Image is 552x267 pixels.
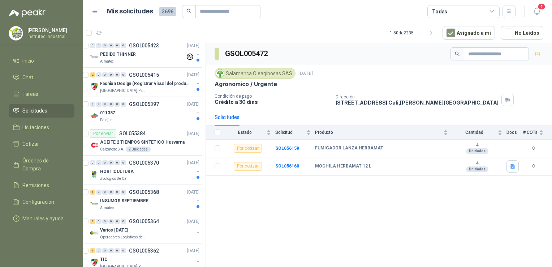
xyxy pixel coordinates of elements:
p: GSOL005370 [129,160,159,165]
img: Company Logo [90,82,99,91]
div: 0 [96,72,102,77]
div: 0 [108,219,114,224]
a: Configuración [9,195,74,209]
span: Solicitud [275,130,305,135]
div: 2 Unidades [126,147,151,152]
img: Company Logo [90,199,99,208]
p: [DATE] [187,130,199,137]
div: 0 [115,190,120,195]
div: Unidades [466,166,488,172]
p: INSUMOS SEPTIEMBRE [100,198,148,204]
th: Estado [225,126,275,140]
p: TIC [100,256,108,263]
img: Company Logo [90,170,99,179]
p: Instrutec Industrial [27,34,73,39]
img: Logo peakr [9,9,46,17]
div: 0 [96,102,102,107]
button: 4 [530,5,543,18]
a: 0 0 0 0 0 0 GSOL005370[DATE] Company LogoHORTICULTURAZoologico De Cali [90,158,201,182]
div: 0 [108,248,114,253]
div: 0 [102,248,108,253]
div: 0 [102,102,108,107]
a: SOL056159 [275,146,299,151]
div: 0 [102,190,108,195]
p: Dirección [336,94,499,99]
p: [DATE] [187,72,199,79]
div: 0 [90,102,95,107]
span: Cantidad [452,130,496,135]
p: [PERSON_NAME] [27,28,73,33]
span: Solicitudes [22,107,47,115]
div: Salamanca Oleaginosas SAS [215,68,296,79]
div: 0 [115,72,120,77]
a: 1 0 0 0 0 0 GSOL005368[DATE] Company LogoINSUMOS SEPTIEMBREAlmatec [90,188,201,211]
p: GSOL005423 [129,43,159,48]
p: Varios [DATE] [100,227,128,234]
p: [DATE] [298,70,313,77]
div: 0 [108,102,114,107]
p: [STREET_ADDRESS] Cali , [PERSON_NAME][GEOGRAPHIC_DATA] [336,99,499,106]
span: Órdenes de Compra [22,157,68,173]
img: Company Logo [9,26,23,40]
p: GSOL005368 [129,190,159,195]
p: GSOL005415 [129,72,159,77]
div: Por enviar [90,129,116,138]
span: Cotizar [22,140,39,148]
p: GSOL005397 [129,102,159,107]
div: 2 [90,72,95,77]
div: 0 [115,43,120,48]
div: 0 [96,190,102,195]
div: 0 [96,160,102,165]
p: [DATE] [187,101,199,108]
div: 1 [90,190,95,195]
b: 0 [523,145,543,152]
a: 2 0 0 0 0 0 GSOL005364[DATE] Company LogoVarios [DATE]Operadores Logísticos del Caribe [90,217,201,240]
a: 0 0 0 0 0 0 GSOL005423[DATE] Company LogoPEDIDO THINNERAlmatec [90,41,201,64]
p: [DATE] [187,42,199,49]
div: 0 [102,72,108,77]
a: Solicitudes [9,104,74,118]
p: SOL055384 [119,131,146,136]
p: [GEOGRAPHIC_DATA][PERSON_NAME] [100,88,146,94]
img: Company Logo [90,229,99,237]
div: 0 [96,43,102,48]
th: # COTs [523,126,552,140]
a: 0 0 0 0 0 0 GSOL005397[DATE] Company Logo011387Patojito [90,100,201,123]
th: Producto [315,126,452,140]
a: SOL056160 [275,164,299,169]
th: Docs [506,126,523,140]
span: Tareas [22,90,38,98]
div: Todas [432,8,447,16]
div: 0 [108,160,114,165]
button: Asignado a mi [443,26,495,40]
a: Chat [9,71,74,84]
a: Remisiones [9,178,74,192]
div: 0 [121,248,126,253]
span: Configuración [22,198,54,206]
b: 0 [523,163,543,170]
p: [DATE] [187,247,199,254]
span: Chat [22,73,33,81]
p: Patojito [100,117,112,123]
div: 0 [121,102,126,107]
div: 0 [108,43,114,48]
span: Remisiones [22,181,49,189]
div: 0 [102,43,108,48]
p: Calzatodo S.A. [100,147,124,152]
div: 0 [121,160,126,165]
div: 1 [90,248,95,253]
div: 0 [96,248,102,253]
span: Estado [225,130,265,135]
div: 0 [121,190,126,195]
div: Por cotizar [234,144,262,153]
button: No Leídos [501,26,543,40]
p: ACEITE 2 TIEMPOS SINTETICO Husvarna [100,139,185,146]
div: 0 [115,219,120,224]
b: FUMIGADOR LANZA HERBAMAT [315,145,383,151]
span: Manuales y ayuda [22,215,64,223]
div: 0 [108,190,114,195]
div: 0 [115,248,120,253]
img: Company Logo [90,53,99,62]
p: 011387 [100,110,115,116]
span: 3696 [159,7,176,16]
